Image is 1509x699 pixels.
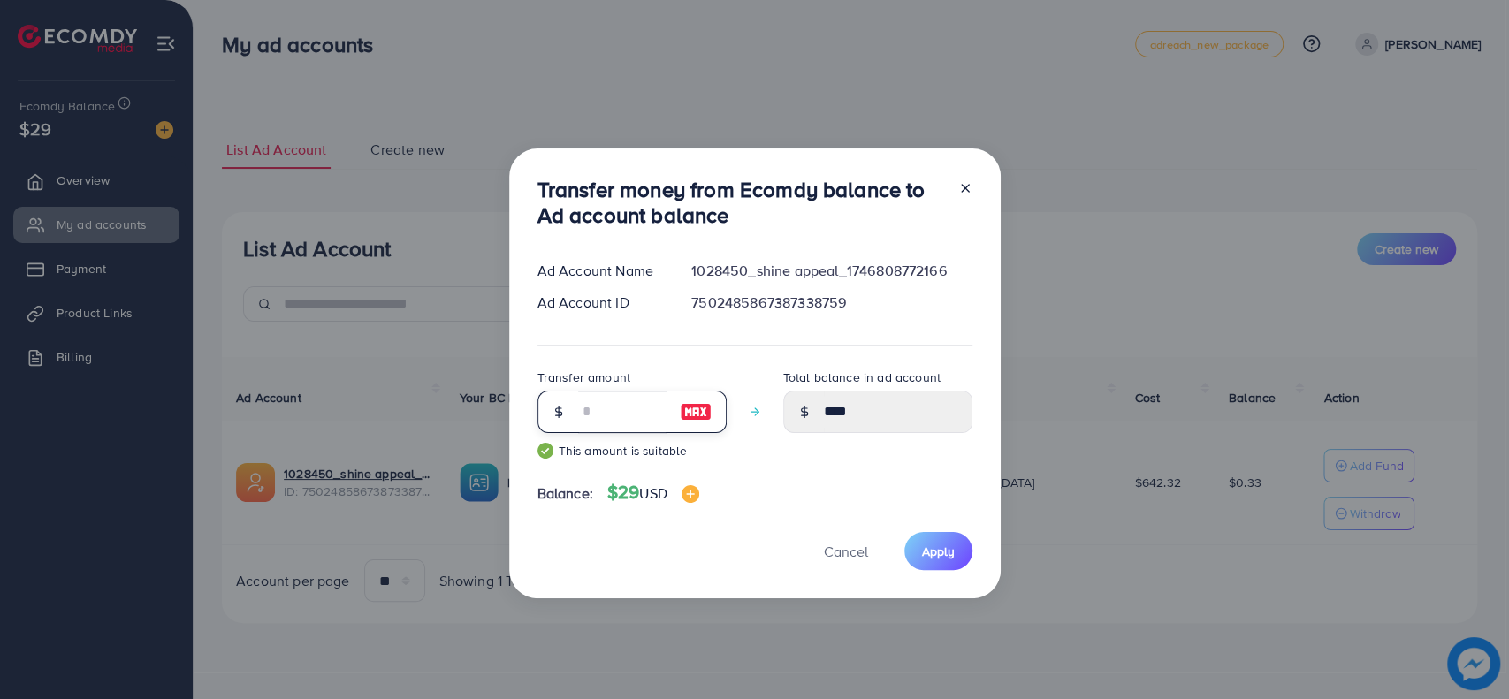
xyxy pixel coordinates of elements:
[537,177,944,228] h3: Transfer money from Ecomdy balance to Ad account balance
[922,543,955,560] span: Apply
[682,485,699,503] img: image
[677,293,986,313] div: 7502485867387338759
[802,532,890,570] button: Cancel
[783,368,941,386] label: Total balance in ad account
[680,401,712,422] img: image
[537,368,630,386] label: Transfer amount
[607,482,699,504] h4: $29
[523,293,678,313] div: Ad Account ID
[523,261,678,281] div: Ad Account Name
[639,483,667,503] span: USD
[904,532,972,570] button: Apply
[537,443,553,459] img: guide
[537,442,727,460] small: This amount is suitable
[824,542,868,561] span: Cancel
[677,261,986,281] div: 1028450_shine appeal_1746808772166
[537,483,593,504] span: Balance:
